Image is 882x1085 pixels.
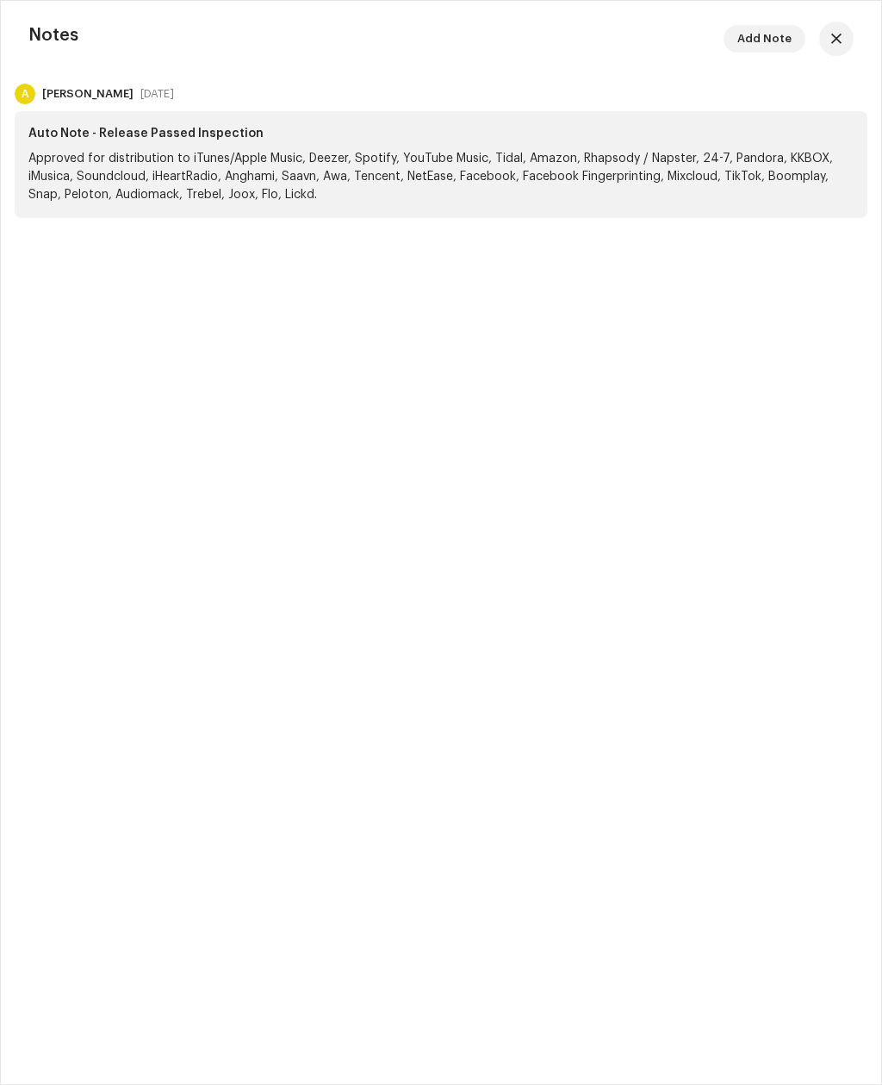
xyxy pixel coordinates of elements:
[140,87,174,101] div: [DATE]
[42,87,134,101] div: [PERSON_NAME]
[15,84,35,104] div: A
[28,125,854,143] div: Auto Note - Release Passed Inspection
[28,150,854,204] div: Approved for distribution to iTunes/Apple Music, Deezer, Spotify, YouTube Music, Tidal, Amazon, R...
[28,22,78,49] h3: Notes
[724,25,805,53] button: Add Note
[737,22,792,56] span: Add Note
